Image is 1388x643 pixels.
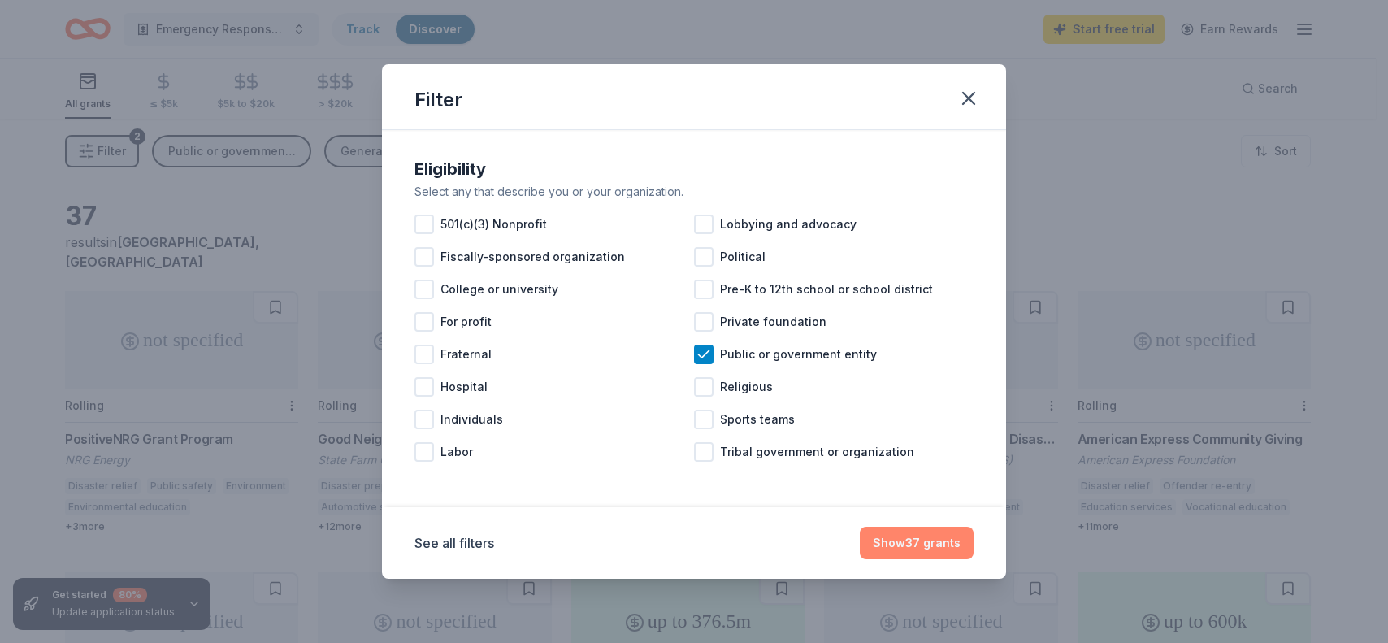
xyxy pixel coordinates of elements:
button: Show37 grants [860,527,974,559]
div: Select any that describe you or your organization. [414,182,974,202]
span: Fiscally-sponsored organization [440,247,625,267]
span: Individuals [440,410,503,429]
span: 501(c)(3) Nonprofit [440,215,547,234]
span: Religious [720,377,773,397]
span: Private foundation [720,312,826,332]
span: Political [720,247,766,267]
div: Filter [414,87,462,113]
div: Eligibility [414,156,974,182]
span: Sports teams [720,410,795,429]
span: For profit [440,312,492,332]
span: Labor [440,442,473,462]
span: Pre-K to 12th school or school district [720,280,933,299]
button: See all filters [414,533,494,553]
span: Hospital [440,377,488,397]
span: Tribal government or organization [720,442,914,462]
span: Lobbying and advocacy [720,215,857,234]
span: Public or government entity [720,345,877,364]
span: College or university [440,280,558,299]
span: Fraternal [440,345,492,364]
